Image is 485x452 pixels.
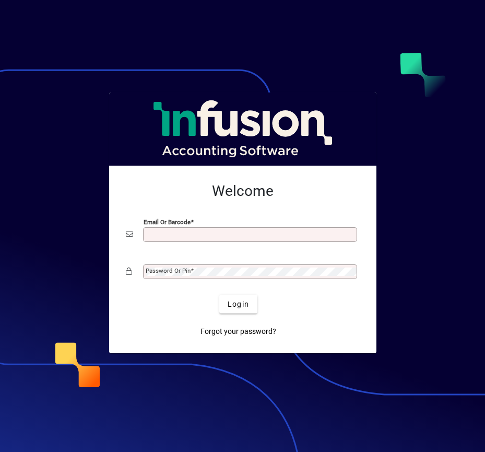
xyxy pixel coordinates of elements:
a: Forgot your password? [196,322,280,341]
span: Login [228,299,249,310]
span: Forgot your password? [200,326,276,337]
button: Login [219,295,257,314]
h2: Welcome [126,182,360,200]
mat-label: Email or Barcode [144,218,191,226]
mat-label: Password or Pin [146,267,191,274]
